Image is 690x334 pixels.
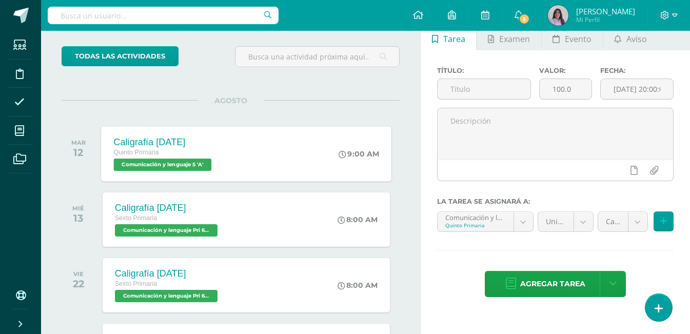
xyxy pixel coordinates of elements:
span: Comunicación y lenguaje 5 'A' [113,159,211,171]
div: Caligrafía [DATE] [115,203,220,213]
span: 5 [519,13,530,25]
span: Comunicación y lenguaje Pri 6 'A' [115,224,218,237]
span: Agregar tarea [520,271,585,297]
a: Examen [477,26,541,50]
input: Fecha de entrega [601,79,673,99]
input: Título [438,79,530,99]
span: Comunicación y lenguaje Pri 6 'A' [115,290,218,302]
div: Caligrafía [DATE] [113,136,214,147]
a: Comunicación y lenguaje 5 'A'Quinto Primaria [438,212,533,231]
div: 8:00 AM [338,281,378,290]
span: Evento [565,27,592,51]
span: Caligrafía U4 Z1 (4.0%) [606,212,620,231]
div: 9:00 AM [339,149,379,159]
div: 13 [72,212,84,224]
label: Fecha: [600,67,674,74]
span: Tarea [443,27,465,51]
span: Sexto Primaria [115,214,157,222]
input: Busca un usuario... [48,7,279,24]
a: Unidad 4 [538,212,593,231]
a: Aviso [603,26,658,50]
span: [PERSON_NAME] [576,6,635,16]
span: AGOSTO [198,96,264,105]
div: Comunicación y lenguaje 5 'A' [445,212,505,222]
div: MIÉ [72,205,84,212]
span: Sexto Primaria [115,280,157,287]
div: 8:00 AM [338,215,378,224]
div: Quinto Primaria [445,222,505,229]
span: Quinto Primaria [113,149,159,156]
img: 2e7ec2bf65bdb1b7ba449eab1a65d432.png [548,5,568,26]
label: La tarea se asignará a: [437,198,674,205]
span: Aviso [626,27,647,51]
div: MAR [71,139,86,146]
a: Evento [542,26,603,50]
input: Busca una actividad próxima aquí... [235,47,400,67]
span: Unidad 4 [546,212,566,231]
div: VIE [73,270,84,278]
span: Examen [499,27,530,51]
span: Mi Perfil [576,15,635,24]
label: Título: [437,67,531,74]
a: todas las Actividades [62,46,179,66]
a: Tarea [421,26,476,50]
div: Caligrafía [DATE] [115,268,220,279]
div: 12 [71,146,86,159]
div: 22 [73,278,84,290]
a: Caligrafía U4 Z1 (4.0%) [598,212,647,231]
input: Puntos máximos [540,79,592,99]
label: Valor: [539,67,592,74]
